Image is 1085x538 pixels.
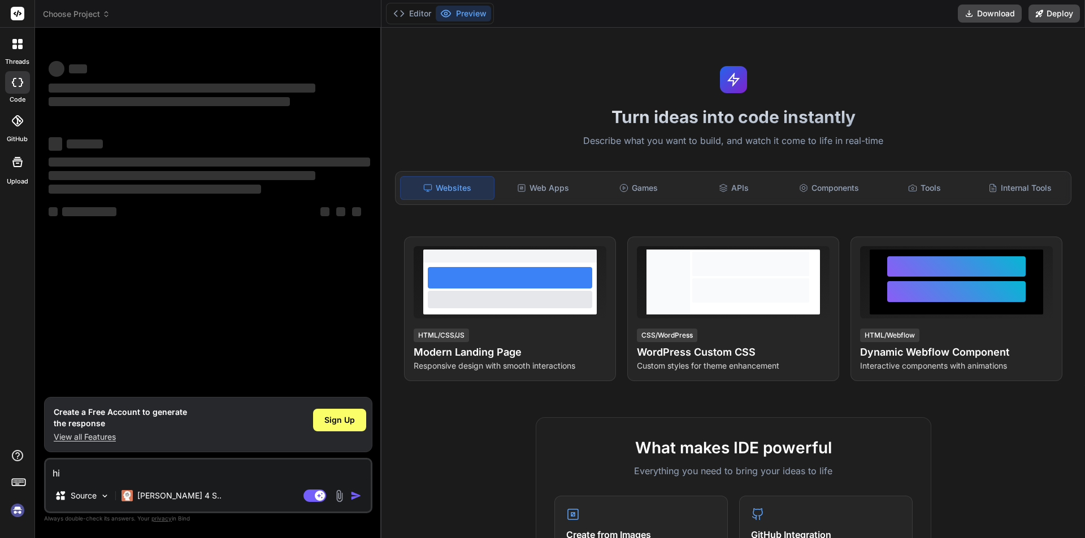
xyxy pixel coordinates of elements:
[49,97,290,106] span: ‌
[49,137,62,151] span: ‌
[49,185,261,194] span: ‌
[414,360,606,371] p: Responsive design with smooth interactions
[554,436,913,460] h2: What makes IDE powerful
[151,515,172,522] span: privacy
[389,6,436,21] button: Editor
[860,344,1053,360] h4: Dynamic Webflow Component
[783,176,876,200] div: Components
[388,107,1078,127] h1: Turn ideas into code instantly
[497,176,590,200] div: Web Apps
[44,513,372,524] p: Always double-check its answers. Your in Bind
[46,460,371,480] textarea: hi
[554,464,913,478] p: Everything you need to bring your ideas to life
[49,61,64,77] span: ‌
[958,5,1022,23] button: Download
[860,329,919,342] div: HTML/Webflow
[860,360,1053,371] p: Interactive components with animations
[10,95,25,104] label: code
[67,139,103,148] span: ‌
[8,501,27,520] img: signin
[637,360,830,371] p: Custom styles for theme enhancement
[49,171,315,180] span: ‌
[100,491,110,501] img: Pick Models
[5,57,29,67] label: threads
[324,414,355,426] span: Sign Up
[320,207,329,216] span: ‌
[637,329,697,342] div: CSS/WordPress
[1028,5,1080,23] button: Deploy
[69,64,87,73] span: ‌
[336,207,345,216] span: ‌
[49,158,370,167] span: ‌
[333,489,346,502] img: attachment
[414,329,469,342] div: HTML/CSS/JS
[973,176,1066,200] div: Internal Tools
[54,431,187,443] p: View all Features
[54,406,187,429] h1: Create a Free Account to generate the response
[49,84,315,93] span: ‌
[414,344,606,360] h4: Modern Landing Page
[352,207,361,216] span: ‌
[878,176,971,200] div: Tools
[388,134,1078,148] p: Describe what you want to build, and watch it come to life in real-time
[687,176,780,200] div: APIs
[436,6,491,21] button: Preview
[7,134,28,144] label: GitHub
[62,207,116,216] span: ‌
[43,8,110,20] span: Choose Project
[350,490,362,501] img: icon
[137,490,222,501] p: [PERSON_NAME] 4 S..
[121,490,133,501] img: Claude 4 Sonnet
[71,490,97,501] p: Source
[592,176,685,200] div: Games
[7,177,28,186] label: Upload
[49,207,58,216] span: ‌
[637,344,830,360] h4: WordPress Custom CSS
[400,176,494,200] div: Websites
